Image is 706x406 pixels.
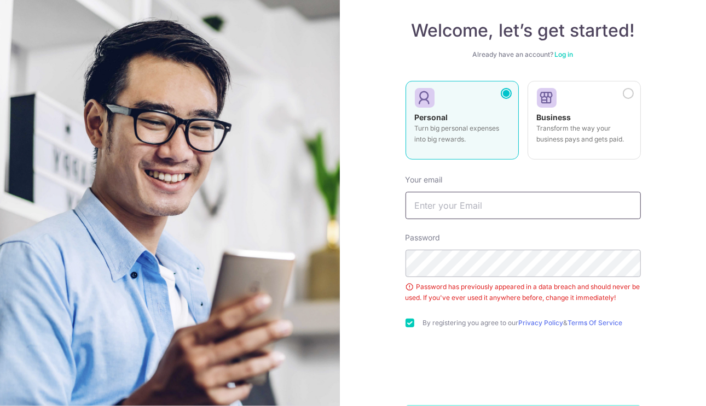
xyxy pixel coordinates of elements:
[406,81,519,166] a: Personal Turn big personal expenses into big rewards.
[423,319,641,327] label: By registering you agree to our &
[537,123,632,145] p: Transform the way your business pays and gets paid.
[406,174,443,185] label: Your email
[568,319,623,327] a: Terms Of Service
[406,232,441,243] label: Password
[406,20,641,42] h4: Welcome, let’s get started!
[415,113,448,122] strong: Personal
[406,192,641,219] input: Enter your Email
[415,123,510,145] p: Turn big personal expenses into big rewards.
[519,319,564,327] a: Privacy Policy
[555,50,574,58] a: Log in
[406,50,641,59] div: Already have an account?
[440,349,606,392] iframe: reCAPTCHA
[528,81,641,166] a: Business Transform the way your business pays and gets paid.
[537,113,571,122] strong: Business
[406,281,641,303] div: Password has previously appeared in a data breach and should never be used. If you've ever used i...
